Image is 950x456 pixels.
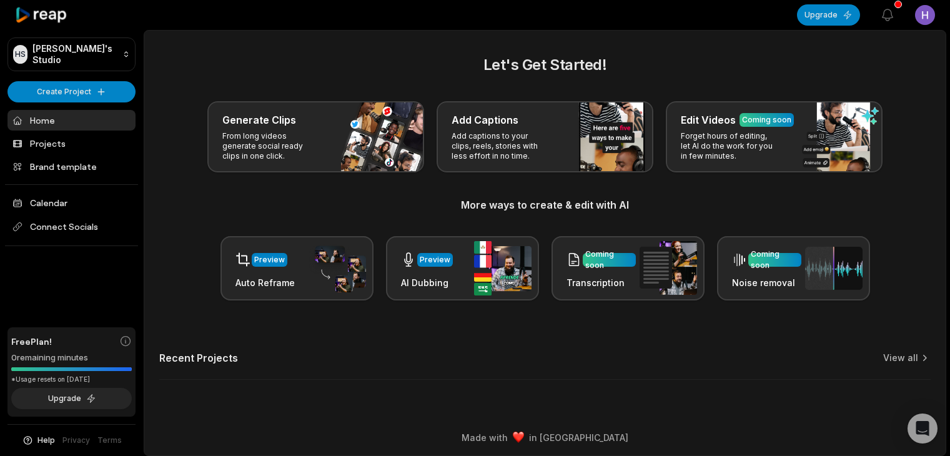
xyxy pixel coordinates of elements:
[156,431,934,444] div: Made with in [GEOGRAPHIC_DATA]
[401,276,453,289] h3: AI Dubbing
[474,241,532,295] img: ai_dubbing.png
[640,241,697,295] img: transcription.png
[235,276,295,289] h3: Auto Reframe
[159,54,931,76] h2: Let's Get Started!
[37,435,55,446] span: Help
[159,352,238,364] h2: Recent Projects
[7,110,136,131] a: Home
[7,81,136,102] button: Create Project
[7,156,136,177] a: Brand template
[7,216,136,238] span: Connect Socials
[7,192,136,213] a: Calendar
[159,197,931,212] h3: More ways to create & edit with AI
[7,133,136,154] a: Projects
[32,43,117,66] p: [PERSON_NAME]'s Studio
[309,244,366,293] img: auto_reframe.png
[732,276,801,289] h3: Noise removal
[452,131,548,161] p: Add captions to your clips, reels, stories with less effort in no time.
[62,435,90,446] a: Privacy
[11,388,132,409] button: Upgrade
[222,131,319,161] p: From long videos generate social ready clips in one click.
[567,276,636,289] h3: Transcription
[742,114,791,126] div: Coming soon
[22,435,55,446] button: Help
[805,247,863,290] img: noise_removal.png
[11,335,52,348] span: Free Plan!
[13,45,27,64] div: HS
[420,254,450,265] div: Preview
[11,375,132,384] div: *Usage resets on [DATE]
[452,112,518,127] h3: Add Captions
[513,432,524,443] img: heart emoji
[681,112,736,127] h3: Edit Videos
[222,112,296,127] h3: Generate Clips
[254,254,285,265] div: Preview
[681,131,778,161] p: Forget hours of editing, let AI do the work for you in few minutes.
[797,4,860,26] button: Upgrade
[11,352,132,364] div: 0 remaining minutes
[585,249,633,271] div: Coming soon
[908,414,938,444] div: Open Intercom Messenger
[751,249,799,271] div: Coming soon
[97,435,122,446] a: Terms
[883,352,918,364] a: View all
